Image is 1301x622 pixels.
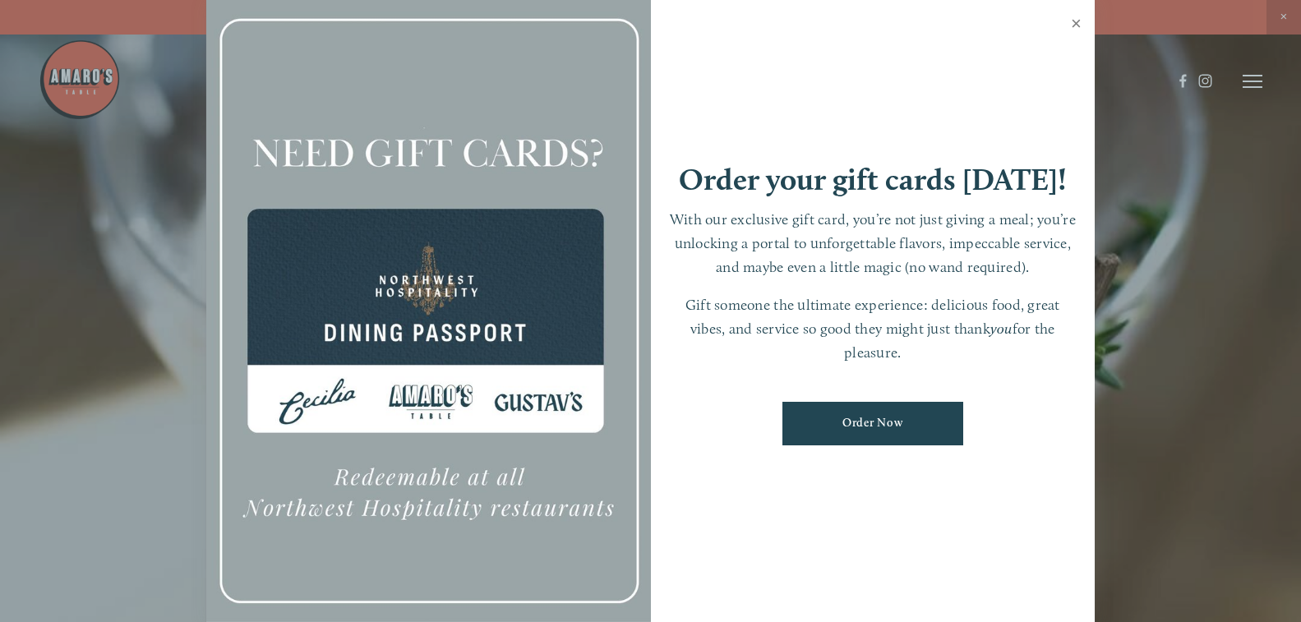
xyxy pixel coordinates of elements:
[667,293,1079,364] p: Gift someone the ultimate experience: delicious food, great vibes, and service so good they might...
[667,208,1079,279] p: With our exclusive gift card, you’re not just giving a meal; you’re unlocking a portal to unforge...
[782,402,963,445] a: Order Now
[1060,2,1092,48] a: Close
[990,320,1013,337] em: you
[679,164,1067,195] h1: Order your gift cards [DATE]!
